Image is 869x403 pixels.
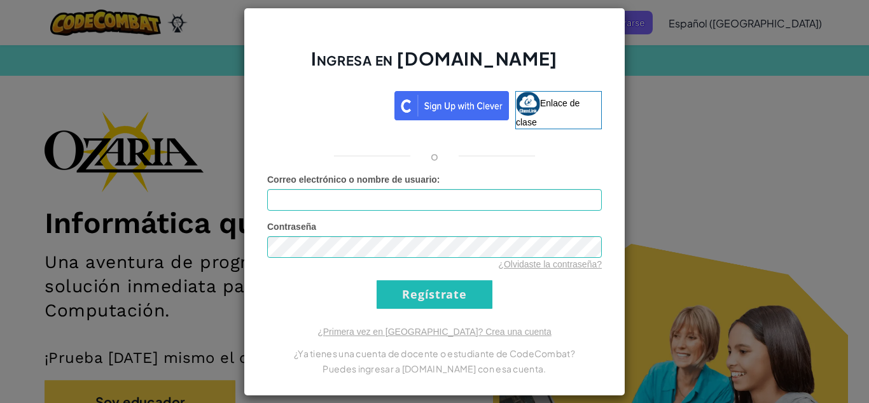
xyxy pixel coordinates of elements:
font: Ingresa en [DOMAIN_NAME] [311,47,557,69]
font: Puedes ingresar a [DOMAIN_NAME] con esa cuenta. [323,363,546,374]
font: Contraseña [267,222,316,232]
a: ¿Primera vez en [GEOGRAPHIC_DATA]? Crea una cuenta [317,327,552,337]
img: classlink-logo-small.png [516,92,540,116]
font: Correo electrónico o nombre de usuario [267,174,437,185]
input: Regístrate [377,280,492,309]
font: ¿Ya tienes una cuenta de docente o estudiante de CodeCombat? [294,348,575,359]
img: clever_sso_button@2x.png [394,91,509,120]
font: Enlace de clase [516,97,580,127]
font: : [437,174,440,185]
font: o [431,148,438,163]
iframe: Botón de acceso con Google [261,90,394,118]
a: ¿Olvidaste la contraseña? [498,259,602,269]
